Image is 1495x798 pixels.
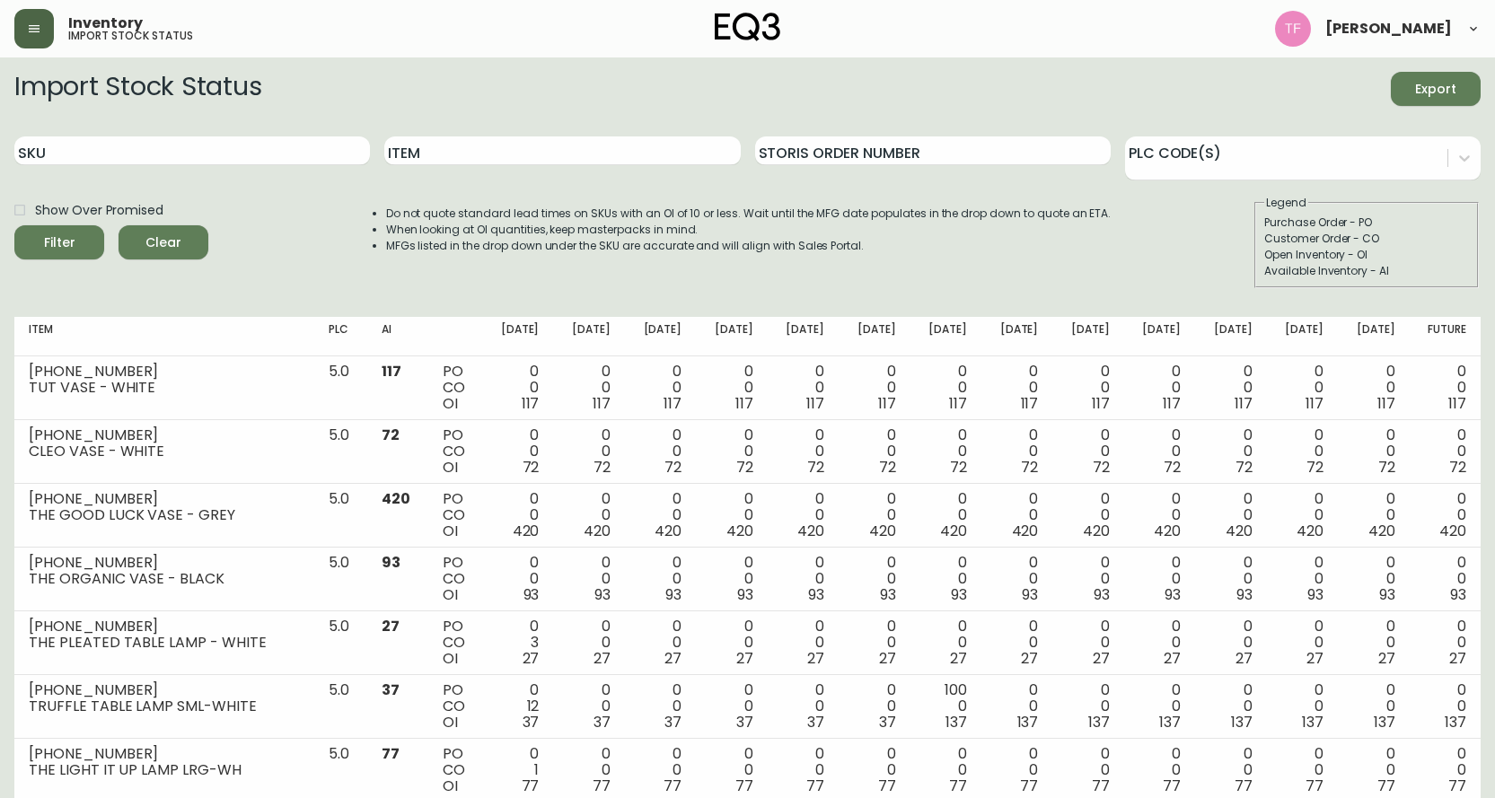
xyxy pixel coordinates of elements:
div: 0 0 [710,364,752,412]
span: 37 [879,712,896,732]
div: 0 0 [639,618,682,667]
div: 0 0 [996,618,1038,667]
div: Customer Order - CO [1264,231,1469,247]
div: 0 0 [1424,364,1466,412]
div: 0 0 [710,555,752,603]
span: 420 [584,521,611,541]
span: 420 [1154,521,1181,541]
div: 0 0 [1352,682,1394,731]
div: 0 0 [1424,491,1466,539]
div: 0 1 [497,746,539,794]
img: logo [715,13,781,41]
span: [PERSON_NAME] [1325,22,1452,36]
div: 0 0 [925,427,967,476]
div: 0 0 [567,364,610,412]
span: 27 [594,648,611,669]
div: Available Inventory - AI [1264,263,1469,279]
span: 72 [1378,457,1395,478]
div: Filter [44,232,75,254]
span: 72 [1306,457,1324,478]
div: 0 0 [639,682,682,731]
span: 72 [664,457,682,478]
span: 420 [1012,521,1039,541]
span: 137 [1159,712,1181,732]
span: 77 [522,776,540,796]
span: OI [443,712,458,732]
div: 0 0 [1209,618,1252,667]
div: 0 0 [1139,427,1181,476]
div: PO CO [443,618,468,667]
div: [PHONE_NUMBER] [29,427,300,443]
div: 0 0 [1209,682,1252,731]
span: Show Over Promised [35,201,163,220]
div: THE ORGANIC VASE - BLACK [29,571,300,587]
span: 37 [382,680,400,700]
div: 0 0 [996,682,1038,731]
div: 0 0 [639,555,682,603]
div: 0 0 [1281,555,1324,603]
span: 27 [1021,648,1038,669]
div: 0 0 [710,427,752,476]
div: 0 0 [497,555,539,603]
td: 5.0 [314,356,366,420]
span: 72 [1164,457,1181,478]
li: Do not quote standard lead times on SKUs with an OI of 10 or less. Wait until the MFG date popula... [386,206,1112,222]
div: 0 0 [853,746,895,794]
div: 0 0 [1281,491,1324,539]
div: 0 0 [996,555,1038,603]
th: [DATE] [839,317,910,356]
div: 0 0 [1352,427,1394,476]
div: 0 0 [1424,746,1466,794]
span: 72 [1093,457,1110,478]
span: 72 [950,457,967,478]
div: PO CO [443,682,468,731]
span: 77 [949,776,967,796]
div: [PHONE_NUMBER] [29,491,300,507]
td: 5.0 [314,611,366,675]
span: 27 [1093,648,1110,669]
span: 77 [1092,776,1110,796]
td: 5.0 [314,675,366,739]
div: 0 3 [497,618,539,667]
div: TUT VASE - WHITE [29,380,300,396]
th: PLC [314,317,366,356]
button: Export [1391,72,1481,106]
div: 0 0 [996,491,1038,539]
span: 37 [807,712,824,732]
div: 0 0 [1352,364,1394,412]
div: 0 0 [1067,427,1109,476]
div: 0 0 [1139,682,1181,731]
div: 0 0 [1352,555,1394,603]
span: 93 [1236,584,1253,605]
span: OI [443,776,458,796]
h5: import stock status [68,31,193,41]
div: 0 0 [567,746,610,794]
span: 27 [950,648,967,669]
th: [DATE] [1195,317,1266,356]
span: 117 [522,393,540,414]
span: 77 [1306,776,1324,796]
div: 0 0 [853,682,895,731]
div: PO CO [443,746,468,794]
div: CLEO VASE - WHITE [29,443,300,460]
th: [DATE] [1124,317,1195,356]
span: 27 [664,648,682,669]
span: 93 [382,552,400,573]
span: 27 [1164,648,1181,669]
button: Filter [14,225,104,259]
div: [PHONE_NUMBER] [29,746,300,762]
th: [DATE] [768,317,839,356]
div: 0 0 [1067,491,1109,539]
div: [PHONE_NUMBER] [29,364,300,380]
div: 0 0 [1424,618,1466,667]
th: [DATE] [1267,317,1338,356]
span: 72 [382,425,400,445]
span: 420 [940,521,967,541]
th: [DATE] [1052,317,1123,356]
span: 72 [1021,457,1038,478]
li: When looking at OI quantities, keep masterpacks in mind. [386,222,1112,238]
div: 0 0 [567,555,610,603]
span: 117 [1021,393,1039,414]
span: 117 [1235,393,1253,414]
div: 0 0 [1424,555,1466,603]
